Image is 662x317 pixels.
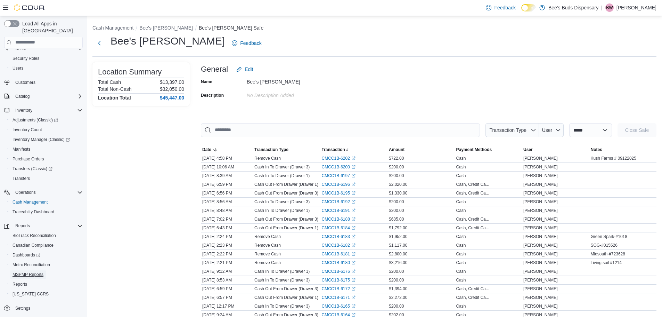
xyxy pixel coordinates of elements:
[456,216,489,222] div: Cash, Credit Ca...
[13,137,70,142] span: Inventory Manager (Classic)
[10,116,61,124] a: Adjustments (Classic)
[254,225,318,231] p: Cash Out From Drawer (Drawer 1)
[322,190,355,196] a: CMCC1B-6195External link
[523,277,558,283] span: [PERSON_NAME]
[254,182,318,187] p: Cash Out From Drawer (Drawer 1)
[7,270,85,279] button: MSPMP Reports
[201,302,253,310] div: [DATE] 12:17 PM
[389,295,407,300] span: $2,272.00
[14,4,45,11] img: Cova
[494,4,515,11] span: Feedback
[389,173,404,179] span: $200.00
[13,252,40,258] span: Dashboards
[10,165,83,173] span: Transfers (Classic)
[254,243,281,248] p: Remove Cash
[160,86,184,92] p: $32,050.00
[1,303,85,313] button: Settings
[591,156,636,161] span: Kush Farms # 09122025
[254,295,318,300] p: Cash Out From Drawer (Drawer 1)
[254,269,310,274] p: Cash In To Drawer (Drawer 1)
[589,145,657,154] button: Notes
[202,147,211,152] span: Date
[389,269,404,274] span: $200.00
[10,251,83,259] span: Dashboards
[456,295,489,300] div: Cash, Credit Ca...
[98,95,131,101] h4: Location Total
[10,261,53,269] a: Metrc Reconciliation
[10,64,26,72] a: Users
[523,182,558,187] span: [PERSON_NAME]
[247,90,340,98] div: No Description added
[456,199,466,205] div: Cash
[351,200,355,204] svg: External link
[456,251,466,257] div: Cash
[591,260,622,266] span: Living soil #1214
[254,190,318,196] p: Cash Out From Drawer (Drawer 3)
[15,223,30,229] span: Reports
[19,20,83,34] span: Load All Apps in [GEOGRAPHIC_DATA]
[201,93,224,98] label: Description
[254,286,318,292] p: Cash Out From Drawer (Drawer 3)
[322,164,355,170] a: CMCC1B-6200External link
[10,290,83,298] span: Washington CCRS
[320,145,388,154] button: Transaction #
[13,92,83,101] span: Catalog
[7,250,85,260] a: Dashboards
[456,190,489,196] div: Cash, Credit Ca...
[523,243,558,248] span: [PERSON_NAME]
[542,127,553,133] span: User
[389,208,404,213] span: $200.00
[7,197,85,207] button: Cash Management
[7,144,85,154] button: Manifests
[7,240,85,250] button: Canadian Compliance
[13,188,39,197] button: Operations
[254,260,281,266] p: Remove Cash
[322,243,355,248] a: CMCC1B-6182External link
[351,243,355,247] svg: External link
[387,145,455,154] button: Amount
[13,291,49,297] span: [US_STATE] CCRS
[10,64,83,72] span: Users
[254,234,281,239] p: Remove Cash
[92,24,656,33] nav: An example of EuiBreadcrumbs
[160,79,184,85] p: $13,397.00
[13,156,44,162] span: Purchase Orders
[201,198,253,206] div: [DATE] 8:56 AM
[13,243,54,248] span: Canadian Compliance
[199,25,263,31] button: Bee's [PERSON_NAME] Safe
[455,145,522,154] button: Payment Methods
[254,156,281,161] p: Remove Cash
[322,156,355,161] a: CMCC1B-6202External link
[201,215,253,223] div: [DATE] 7:02 PM
[522,145,589,154] button: User
[351,304,355,308] svg: External link
[456,164,466,170] div: Cash
[13,304,83,312] span: Settings
[456,243,466,248] div: Cash
[15,306,30,311] span: Settings
[456,260,466,266] div: Cash
[247,76,340,85] div: Bee's [PERSON_NAME]
[548,3,598,12] p: Bee's Buds Dispensary
[456,234,466,239] div: Cash
[322,269,355,274] a: CMCC1B-6176External link
[10,241,83,249] span: Canadian Compliance
[10,270,83,279] span: MSPMP Reports
[351,235,355,239] svg: External link
[351,295,355,300] svg: External link
[10,231,83,240] span: BioTrack Reconciliation
[7,289,85,299] button: [US_STATE] CCRS
[13,222,83,230] span: Reports
[483,1,518,15] a: Feedback
[98,79,121,85] h6: Total Cash
[322,251,355,257] a: CMCC1B-6181External link
[10,261,83,269] span: Metrc Reconciliation
[245,66,253,73] span: Edit
[523,190,558,196] span: [PERSON_NAME]
[322,182,355,187] a: CMCC1B-6196External link
[201,293,253,302] div: [DATE] 6:57 PM
[523,164,558,170] span: [PERSON_NAME]
[523,295,558,300] span: [PERSON_NAME]
[201,206,253,215] div: [DATE] 8:48 AM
